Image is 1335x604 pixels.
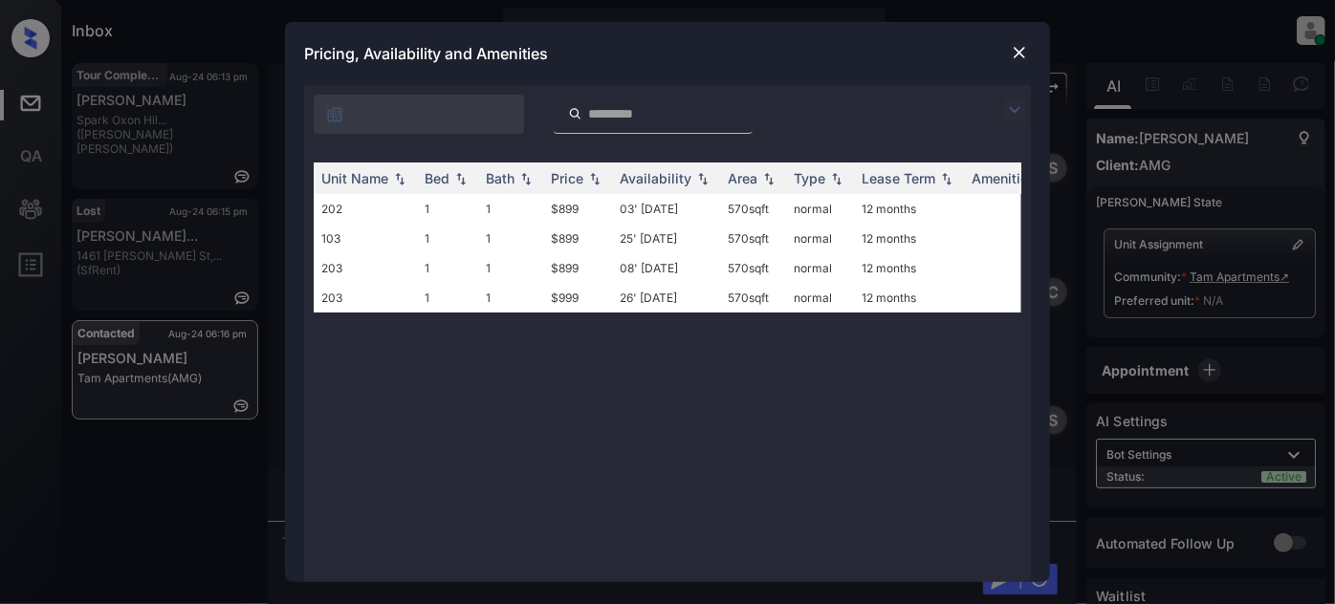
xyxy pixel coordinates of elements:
td: normal [786,283,854,313]
td: 12 months [854,283,964,313]
td: 202 [314,194,417,224]
td: 570 sqft [720,283,786,313]
img: sorting [937,172,956,185]
td: 1 [417,253,478,283]
img: close [1010,43,1029,62]
td: 570 sqft [720,224,786,253]
td: 12 months [854,224,964,253]
img: icon-zuma [1003,98,1026,121]
td: 1 [478,194,543,224]
div: Unit Name [321,170,388,186]
td: 103 [314,224,417,253]
td: 08' [DATE] [612,253,720,283]
td: normal [786,224,854,253]
div: Price [551,170,583,186]
div: Lease Term [862,170,935,186]
td: 570 sqft [720,253,786,283]
img: sorting [451,172,471,185]
td: normal [786,194,854,224]
div: Area [728,170,757,186]
td: 12 months [854,194,964,224]
td: 25' [DATE] [612,224,720,253]
td: 1 [478,224,543,253]
div: Bath [486,170,514,186]
td: 26' [DATE] [612,283,720,313]
img: icon-zuma [568,105,582,122]
img: sorting [390,172,409,185]
img: icon-zuma [325,105,344,124]
td: $999 [543,283,612,313]
td: 1 [417,283,478,313]
td: $899 [543,224,612,253]
td: 203 [314,253,417,283]
td: 1 [417,224,478,253]
img: sorting [759,172,778,185]
td: 570 sqft [720,194,786,224]
td: normal [786,253,854,283]
div: Availability [620,170,691,186]
td: $899 [543,194,612,224]
td: 203 [314,283,417,313]
img: sorting [693,172,712,185]
img: sorting [585,172,604,185]
td: 12 months [854,253,964,283]
img: sorting [516,172,536,185]
td: $899 [543,253,612,283]
td: 03' [DATE] [612,194,720,224]
div: Pricing, Availability and Amenities [285,22,1050,85]
img: sorting [827,172,846,185]
div: Type [794,170,825,186]
div: Bed [425,170,449,186]
td: 1 [417,194,478,224]
div: Amenities [972,170,1036,186]
td: 1 [478,283,543,313]
td: 1 [478,253,543,283]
